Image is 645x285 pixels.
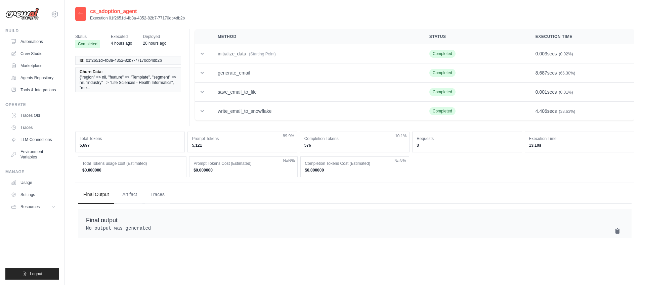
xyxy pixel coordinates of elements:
[86,217,118,224] span: Final output
[429,69,456,77] span: Completed
[527,102,634,121] td: secs
[8,122,59,133] a: Traces
[304,136,405,141] dt: Completion Tokens
[417,136,517,141] dt: Requests
[192,136,293,141] dt: Prompt Tokens
[429,107,456,115] span: Completed
[527,63,634,83] td: secs
[527,29,634,44] th: Execution Time
[86,58,162,63] span: 01f2651d-4b3a-4352-82b7-77170db4db2b
[429,88,456,96] span: Completed
[90,7,185,15] h2: cs_adoption_agent
[559,90,573,95] span: (0.01%)
[535,51,547,56] span: 0.003
[75,33,100,40] span: Status
[535,70,547,76] span: 8.687
[5,28,59,34] div: Build
[305,168,404,173] dd: $0.000000
[117,186,142,204] button: Artifact
[8,201,59,212] button: Resources
[192,143,293,148] dd: 5,121
[210,83,421,102] td: save_email_to_file
[80,69,103,75] span: Churn Data:
[8,110,59,121] a: Traces Old
[193,161,293,166] dt: Prompt Tokens Cost (Estimated)
[5,169,59,175] div: Manage
[559,52,573,56] span: (0.02%)
[429,50,456,58] span: Completed
[145,186,170,204] button: Traces
[283,158,295,163] span: NaN%
[305,161,404,166] dt: Completion Tokens Cost (Estimated)
[5,8,39,20] img: Logo
[143,41,166,46] time: September 28, 2025 at 17:40 PDT
[80,75,177,91] span: {"region" => nil, "feature" => "Template", "segment" => nil, "industry" => "Life Sciences - Healt...
[111,33,132,40] span: Executed
[559,71,575,76] span: (66.30%)
[535,89,547,95] span: 0.001
[210,102,421,121] td: write_email_to_snowflake
[78,186,114,204] button: Final Output
[210,63,421,83] td: generate_email
[5,268,59,280] button: Logout
[8,189,59,200] a: Settings
[75,40,100,48] span: Completed
[8,60,59,71] a: Marketplace
[8,177,59,188] a: Usage
[8,36,59,47] a: Automations
[417,143,517,148] dd: 3
[90,15,185,21] p: Execution 01f2651d-4b3a-4352-82b7-77170db4db2b
[8,85,59,95] a: Tools & Integrations
[249,52,276,56] span: (Starting Point)
[210,44,421,63] td: initialize_data
[8,73,59,83] a: Agents Repository
[611,253,645,285] iframe: Chat Widget
[80,58,85,63] span: Id:
[8,134,59,145] a: LLM Connections
[559,109,575,114] span: (33.63%)
[80,136,180,141] dt: Total Tokens
[8,48,59,59] a: Crew Studio
[193,168,293,173] dd: $0.000000
[394,158,406,163] span: NaN%
[5,102,59,107] div: Operate
[82,161,182,166] dt: Total Tokens usage cost (Estimated)
[20,204,40,209] span: Resources
[210,29,421,44] th: Method
[421,29,527,44] th: Status
[304,143,405,148] dd: 576
[535,108,547,114] span: 4.406
[529,136,630,141] dt: Execution Time
[111,41,132,46] time: September 29, 2025 at 09:38 PDT
[527,83,634,102] td: secs
[80,143,180,148] dd: 5,697
[529,143,630,148] dd: 13.10s
[143,33,166,40] span: Deployed
[395,133,406,139] span: 10.1%
[86,225,623,232] pre: No output was generated
[527,44,634,63] td: secs
[30,271,42,277] span: Logout
[82,168,182,173] dd: $0.000000
[8,146,59,162] a: Environment Variables
[283,133,294,139] span: 89.9%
